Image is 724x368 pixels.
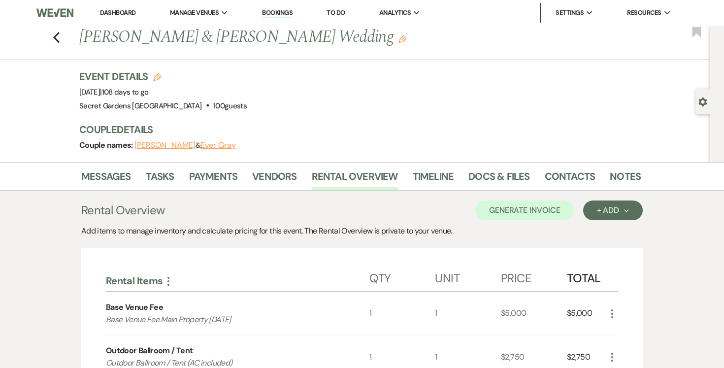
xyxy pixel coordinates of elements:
[468,168,529,190] a: Docs & Files
[398,34,406,43] button: Edit
[79,26,521,49] h1: [PERSON_NAME] & [PERSON_NAME] Wedding
[262,8,293,18] a: Bookings
[106,313,343,326] p: Base Venue Fee Main Property [DATE]
[81,225,643,237] div: Add items to manage inventory and calculate pricing for this event. The Rental Overview is privat...
[170,8,219,18] span: Manage Venues
[200,141,235,149] button: Ever Gray
[100,8,135,17] a: Dashboard
[146,168,174,190] a: Tasks
[81,168,131,190] a: Messages
[79,69,247,83] h3: Event Details
[79,140,134,150] span: Couple names:
[106,274,369,287] div: Rental Items
[369,292,435,335] div: 1
[79,101,202,111] span: Secret Gardens [GEOGRAPHIC_DATA]
[106,345,193,357] div: Outdoor Ballroom / Tent
[312,168,398,190] a: Rental Overview
[369,262,435,291] div: Qty
[213,101,247,111] span: 100 guests
[100,87,148,97] span: |
[597,206,629,214] div: + Add
[102,87,149,97] span: 108 days to go
[79,87,149,97] span: [DATE]
[698,97,707,106] button: Open lead details
[189,168,238,190] a: Payments
[501,292,567,335] div: $5,000
[627,8,661,18] span: Resources
[583,201,643,220] button: + Add
[327,8,345,17] a: To Do
[134,140,236,150] span: &
[501,262,567,291] div: Price
[252,168,296,190] a: Vendors
[435,262,501,291] div: Unit
[379,8,411,18] span: Analytics
[134,141,196,149] button: [PERSON_NAME]
[79,123,631,136] h3: Couple Details
[475,201,574,220] button: Generate Invoice
[567,292,606,335] div: $5,000
[545,168,595,190] a: Contacts
[106,301,163,313] div: Base Venue Fee
[81,201,165,219] h3: Rental Overview
[435,292,501,335] div: 1
[413,168,454,190] a: Timeline
[556,8,584,18] span: Settings
[36,2,73,23] img: Weven Logo
[567,262,606,291] div: Total
[610,168,641,190] a: Notes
